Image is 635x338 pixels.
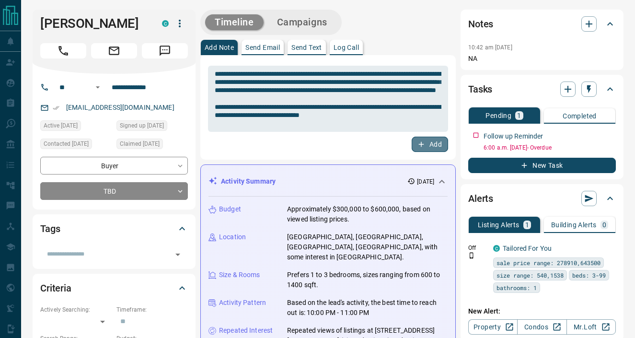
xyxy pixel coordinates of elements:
[602,221,606,228] p: 0
[219,232,246,242] p: Location
[40,305,112,314] p: Actively Searching:
[468,44,512,51] p: 10:42 am [DATE]
[66,104,174,111] a: [EMAIL_ADDRESS][DOMAIN_NAME]
[171,248,185,261] button: Open
[493,245,500,252] div: condos.ca
[40,139,112,152] div: Fri Sep 12 2025
[44,121,78,130] span: Active [DATE]
[468,78,616,101] div: Tasks
[219,270,260,280] p: Size & Rooms
[44,139,89,149] span: Contacted [DATE]
[485,112,511,119] p: Pending
[468,252,475,259] svg: Push Notification Only
[517,112,521,119] p: 1
[563,113,597,119] p: Completed
[162,20,169,27] div: condos.ca
[551,221,597,228] p: Building Alerts
[120,139,160,149] span: Claimed [DATE]
[468,82,492,97] h2: Tasks
[484,131,543,141] p: Follow up Reminder
[40,16,148,31] h1: [PERSON_NAME]
[219,326,273,336] p: Repeated Interest
[417,177,434,186] p: [DATE]
[287,204,448,224] p: Approximately $300,000 to $600,000, based on viewed listing prices.
[92,82,104,93] button: Open
[40,120,112,134] div: Mon Sep 08 2025
[468,187,616,210] div: Alerts
[468,319,518,335] a: Property
[205,44,234,51] p: Add Note
[40,182,188,200] div: TBD
[484,143,616,152] p: 6:00 a.m. [DATE] - Overdue
[412,137,448,152] button: Add
[468,191,493,206] h2: Alerts
[478,221,520,228] p: Listing Alerts
[40,277,188,300] div: Criteria
[91,43,137,58] span: Email
[468,12,616,35] div: Notes
[525,221,529,228] p: 1
[287,232,448,262] p: [GEOGRAPHIC_DATA], [GEOGRAPHIC_DATA], [GEOGRAPHIC_DATA], [GEOGRAPHIC_DATA], with some interest in...
[53,105,59,111] svg: Email Verified
[208,173,448,190] div: Activity Summary[DATE]
[40,43,86,58] span: Call
[221,176,276,186] p: Activity Summary
[40,221,60,236] h2: Tags
[496,270,564,280] span: size range: 540,1538
[116,120,188,134] div: Mon Sep 08 2025
[496,283,537,292] span: bathrooms: 1
[245,44,280,51] p: Send Email
[40,280,71,296] h2: Criteria
[468,16,493,32] h2: Notes
[40,157,188,175] div: Buyer
[468,244,487,252] p: Off
[116,305,188,314] p: Timeframe:
[120,121,164,130] span: Signed up [DATE]
[287,298,448,318] p: Based on the lead's activity, the best time to reach out is: 10:00 PM - 11:00 PM
[287,270,448,290] p: Prefers 1 to 3 bedrooms, sizes ranging from 600 to 1400 sqft.
[566,319,616,335] a: Mr.Loft
[205,14,264,30] button: Timeline
[267,14,337,30] button: Campaigns
[40,217,188,240] div: Tags
[503,245,552,252] a: Tailored For You
[291,44,322,51] p: Send Text
[517,319,566,335] a: Condos
[334,44,359,51] p: Log Call
[219,204,241,214] p: Budget
[116,139,188,152] div: Thu Sep 11 2025
[496,258,600,268] span: sale price range: 278910,643500
[468,54,616,64] p: NA
[468,158,616,173] button: New Task
[219,298,266,308] p: Activity Pattern
[572,270,606,280] span: beds: 3-99
[142,43,188,58] span: Message
[468,306,616,316] p: New Alert:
